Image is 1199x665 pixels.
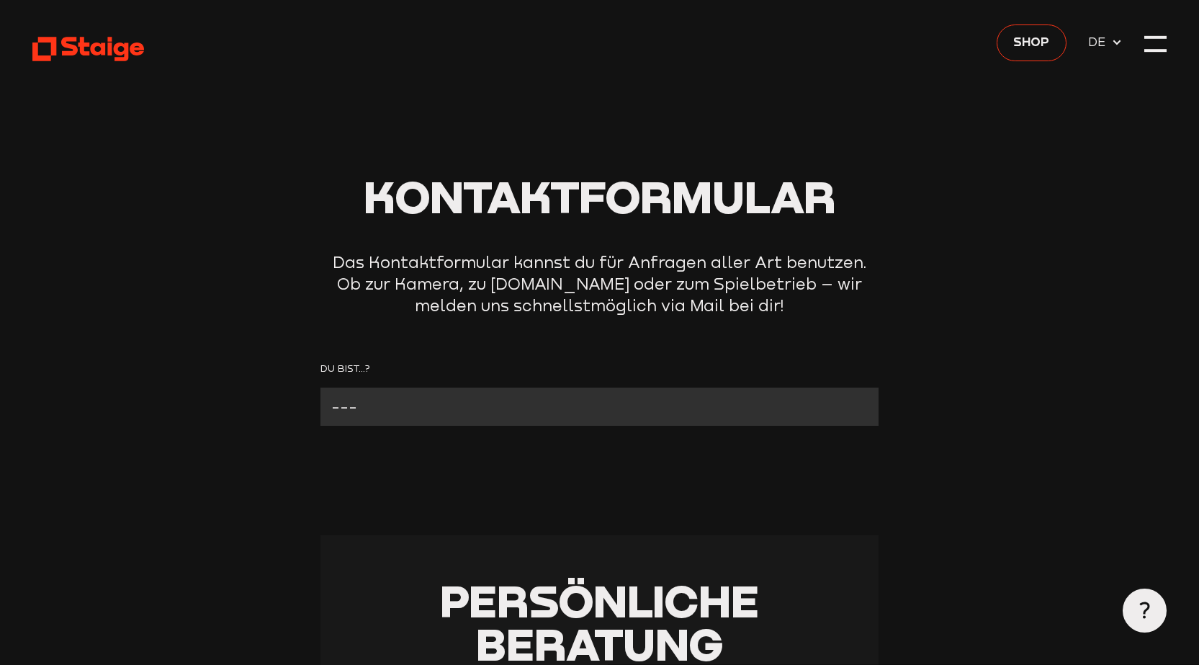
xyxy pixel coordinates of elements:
span: Kontaktformular [364,169,836,223]
form: Contact form [320,360,879,426]
iframe: chat widget [1139,311,1185,354]
p: Das Kontaktformular kannst du für Anfragen aller Art benutzen. Ob zur Kamera, zu [DOMAIN_NAME] od... [330,251,870,317]
span: Shop [1013,32,1049,52]
span: DE [1088,32,1111,52]
label: Du bist...? [320,360,879,377]
a: Shop [997,24,1066,61]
